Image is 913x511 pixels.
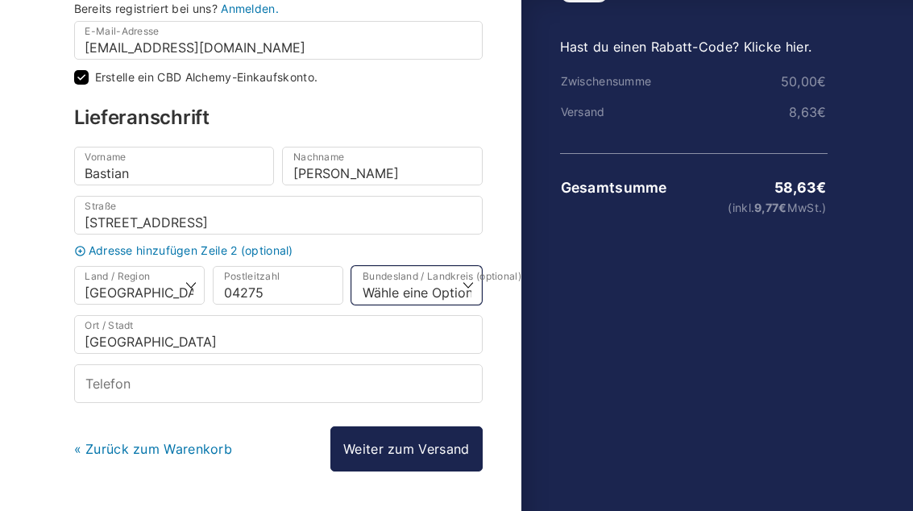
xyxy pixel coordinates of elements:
[74,21,483,60] input: E-Mail-Adresse
[221,2,279,15] a: Anmelden.
[560,39,812,55] a: Hast du einen Rabatt-Code? Klicke hier.
[781,73,827,89] bdi: 50,00
[774,179,827,196] bdi: 58,63
[560,180,668,196] th: Gesamtsumme
[74,315,483,354] input: Ort / Stadt
[213,266,343,305] input: Postleitzahl
[74,2,218,15] span: Bereits registriert bei uns?
[816,179,826,196] span: €
[330,426,482,472] a: Weiter zum Versand
[282,147,483,185] input: Nachname
[817,104,826,120] span: €
[74,441,233,457] a: « Zurück zum Warenkorb
[560,106,649,118] th: Versand
[74,196,483,235] input: Straße
[778,201,786,214] span: €
[560,75,653,88] th: Zwischensumme
[74,147,275,185] input: Vorname
[754,201,787,214] span: 9,77
[70,245,487,257] a: Adresse hinzufügen Zeile 2 (optional)
[789,104,827,120] bdi: 8,63
[74,108,483,127] h3: Lieferanschrift
[95,72,318,83] label: Erstelle ein CBD Alchemy-Einkaufskonto.
[74,364,483,403] input: Telefon
[817,73,826,89] span: €
[669,202,827,214] small: (inkl. MwSt.)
